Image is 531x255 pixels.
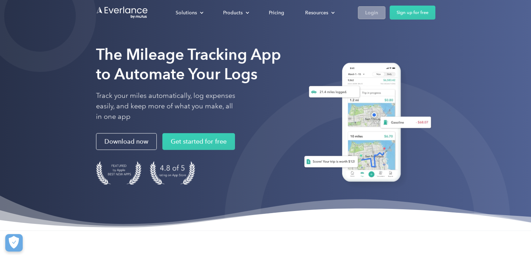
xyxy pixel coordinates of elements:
[298,7,340,19] div: Resources
[365,8,378,17] div: Login
[390,6,435,20] a: Sign up for free
[96,6,148,19] a: Go to homepage
[223,8,243,17] div: Products
[176,8,197,17] div: Solutions
[96,133,157,150] a: Download now
[96,161,141,184] img: Badge for Featured by Apple Best New Apps
[96,45,281,83] strong: The Mileage Tracking App to Automate Your Logs
[269,8,284,17] div: Pricing
[169,7,209,19] div: Solutions
[262,7,291,19] a: Pricing
[150,161,195,184] img: 4.9 out of 5 stars on the app store
[162,133,235,150] a: Get started for free
[296,57,435,190] img: Everlance, mileage tracker app, expense tracking app
[305,8,328,17] div: Resources
[96,90,236,122] p: Track your miles automatically, log expenses easily, and keep more of what you make, all in one app
[216,7,255,19] div: Products
[358,6,385,19] a: Login
[5,234,23,252] button: Cookies Settings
